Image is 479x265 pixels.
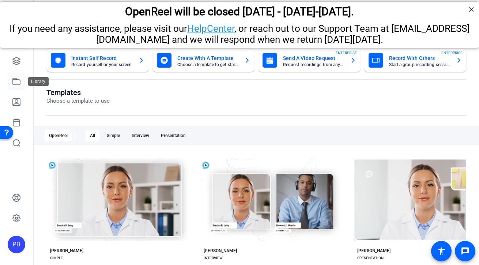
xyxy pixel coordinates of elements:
span: ENTERPRISE [441,50,463,56]
div: Interview [127,130,154,141]
mat-card-subtitle: Record yourself or your screen [71,63,133,67]
div: PB [8,236,25,253]
mat-card-subtitle: Request recordings from anyone, anywhere [283,63,344,67]
div: Presentation [156,130,190,141]
div: PRESENTATION [357,255,384,261]
div: OpenReel will be closed [DATE] - [DATE]-[DATE]. [9,3,470,16]
div: OpenReel [45,130,72,141]
div: All [86,130,99,141]
div: Library [28,77,49,86]
mat-card-title: Create With A Template [177,54,239,63]
div: INTERVIEW [204,255,223,261]
h1: Templates [46,88,110,97]
mat-icon: message [461,247,469,255]
mat-card-subtitle: Start a group recording session [389,63,450,67]
div: [PERSON_NAME] [357,248,391,254]
mat-card-title: Send A Video Request [283,54,344,63]
mat-icon: accessibility [437,247,446,255]
p: Choose a template to use [46,97,110,105]
div: SIMPLE [50,255,63,261]
button: Instant Self RecordRecord yourself or your screen [46,49,149,72]
div: Simple [102,130,124,141]
button: Create With A TemplateChoose a template to get started [152,49,255,72]
div: [PERSON_NAME] [50,248,83,254]
span: If you need any assistance, please visit our , or reach out to our Support Team at [EMAIL_ADDRESS... [10,21,469,43]
mat-card-title: Instant Self Record [71,54,133,63]
span: ENTERPRISE [336,50,357,56]
mat-card-subtitle: Choose a template to get started [177,63,239,67]
a: HelpCenter [187,21,234,32]
mat-card-title: Record With Others [389,54,450,63]
button: Send A Video RequestRequest recordings from anyone, anywhereENTERPRISE [258,49,361,72]
button: Record With OthersStart a group recording sessionENTERPRISE [364,49,467,72]
div: [PERSON_NAME] [204,248,237,254]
